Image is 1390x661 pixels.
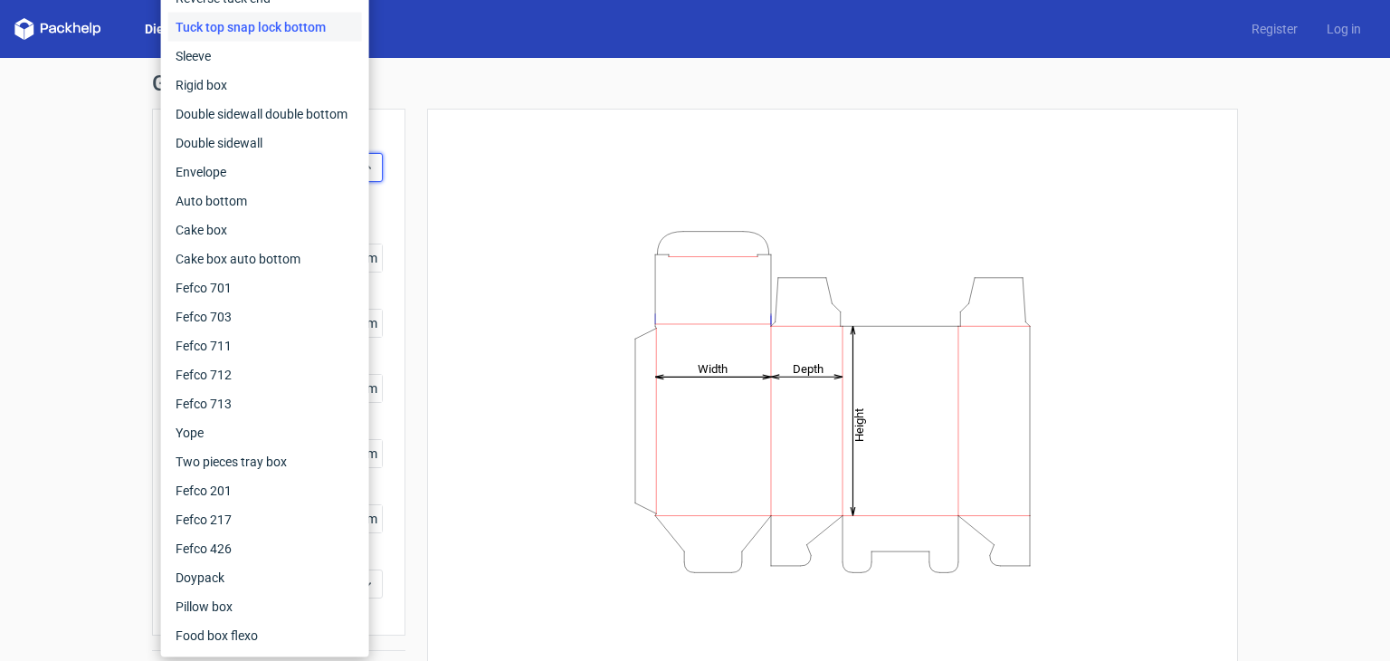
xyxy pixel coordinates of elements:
div: Pillow box [168,592,362,621]
div: Food box flexo [168,621,362,650]
div: Fefco 712 [168,360,362,389]
div: Rigid box [168,71,362,100]
div: Doypack [168,563,362,592]
div: Yope [168,418,362,447]
div: Fefco 703 [168,302,362,331]
div: Cake box [168,216,362,244]
div: Double sidewall double bottom [168,100,362,129]
div: Tuck top snap lock bottom [168,13,362,42]
div: Auto bottom [168,187,362,216]
div: Sleeve [168,42,362,71]
div: Fefco 701 [168,273,362,302]
a: Dielines [130,20,206,38]
div: Cake box auto bottom [168,244,362,273]
div: Fefco 201 [168,476,362,505]
div: Double sidewall [168,129,362,158]
div: Fefco 217 [168,505,362,534]
div: Two pieces tray box [168,447,362,476]
a: Register [1237,20,1312,38]
div: Fefco 426 [168,534,362,563]
div: Envelope [168,158,362,187]
div: Fefco 711 [168,331,362,360]
tspan: Height [852,407,866,441]
a: Log in [1312,20,1376,38]
tspan: Depth [793,361,824,375]
h1: Generate new dieline [152,72,1238,94]
div: Fefco 713 [168,389,362,418]
tspan: Width [698,361,728,375]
